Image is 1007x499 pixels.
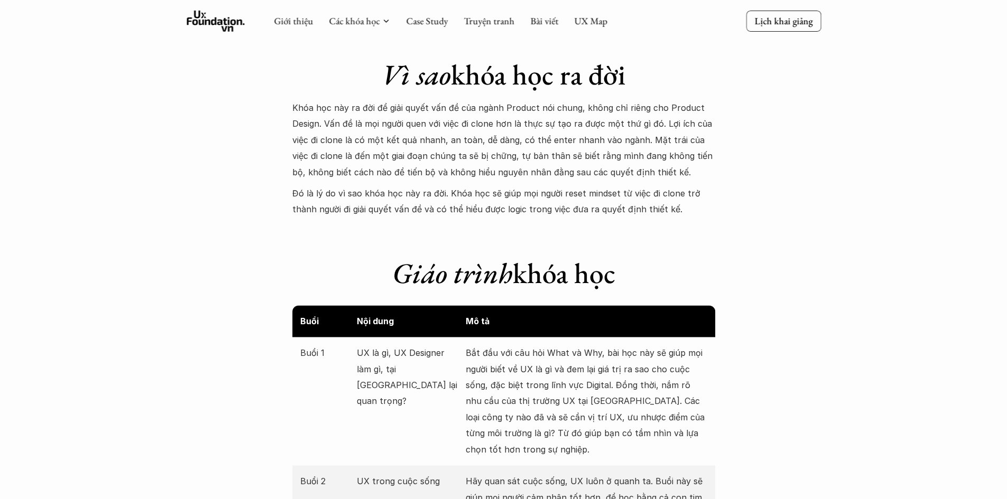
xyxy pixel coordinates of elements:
[574,15,607,27] a: UX Map
[357,473,460,489] p: UX trong cuộc sống
[292,185,715,218] p: Đó là lý do vì sao khóa học này ra đời. Khóa học sẽ giúp mọi người reset mindset từ việc đi clone...
[300,345,352,361] p: Buổi 1
[300,316,319,326] strong: Buổi
[329,15,380,27] a: Các khóa học
[466,316,489,326] strong: Mô tả
[274,15,313,27] a: Giới thiệu
[292,100,715,180] p: Khóa học này ra đời để giải quyết vấn đề của ngành Product nói chung, không chỉ riêng cho Product...
[382,56,451,93] em: Vì sao
[746,11,821,31] a: Lịch khai giảng
[300,473,352,489] p: Buổi 2
[292,58,715,92] h1: khóa học ra đời
[754,15,812,27] p: Lịch khai giảng
[406,15,448,27] a: Case Study
[357,345,460,409] p: UX là gì, UX Designer làm gì, tại [GEOGRAPHIC_DATA] lại quan trọng?
[357,316,394,326] strong: Nội dung
[466,345,707,457] p: Bắt đầu với câu hỏi What và Why, bài học này sẽ giúp mọi người biết về UX là gì và đem lại giá tr...
[392,255,513,291] em: Giáo trình
[530,15,558,27] a: Bài viết
[464,15,514,27] a: Truyện tranh
[292,256,715,290] h1: khóa học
